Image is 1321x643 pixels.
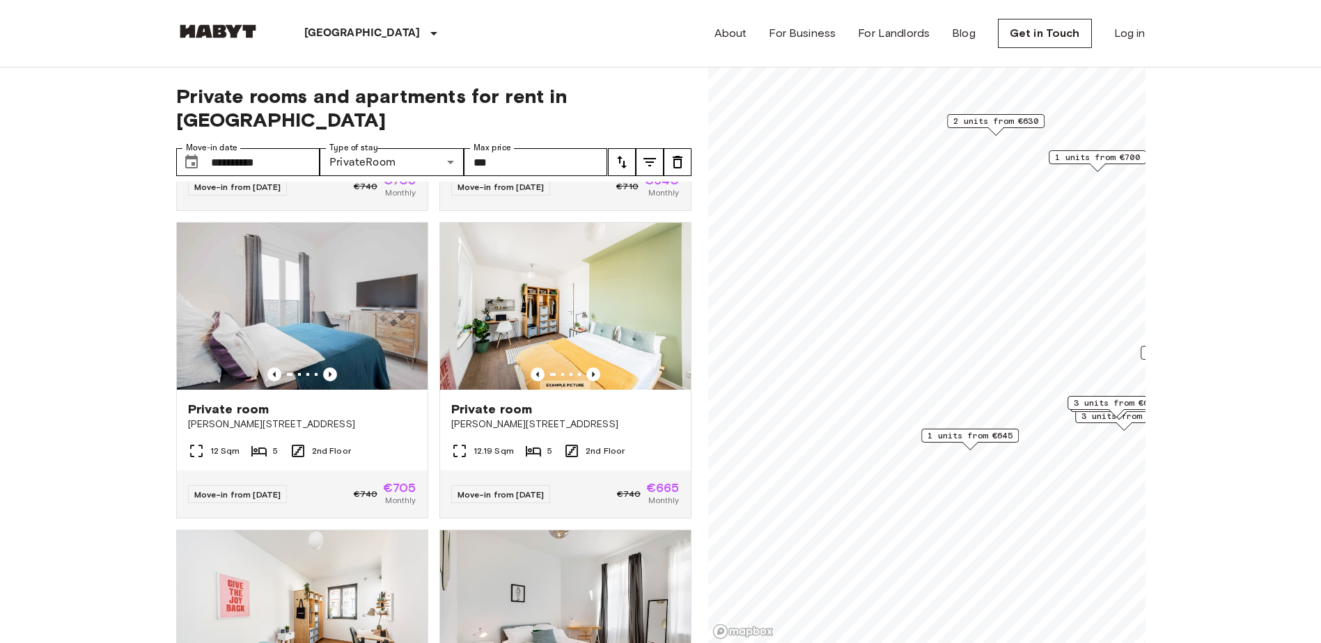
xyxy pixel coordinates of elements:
span: 2nd Floor [586,445,625,457]
span: 12.19 Sqm [474,445,514,457]
img: Marketing picture of unit DE-01-08-008-02Q [440,223,691,390]
button: tune [664,148,691,176]
span: 5 [547,445,552,457]
a: About [714,25,747,42]
button: Previous image [323,367,337,381]
div: Map marker [947,114,1045,136]
span: Move-in from [DATE] [458,182,545,192]
span: Private room [451,401,533,418]
span: Move-in from [DATE] [194,489,281,500]
a: For Business [769,25,836,42]
span: €740 [617,488,641,500]
img: Habyt [176,24,260,38]
span: [PERSON_NAME][STREET_ADDRESS] [188,418,416,431]
div: Map marker [1141,346,1238,367]
label: Type of stay [329,142,378,154]
span: €705 [383,174,416,186]
span: €705 [383,482,416,494]
span: Monthly [385,186,416,199]
span: 2nd Floor [312,445,351,457]
div: Map marker [921,429,1019,450]
span: 3 units from €655 [1074,397,1159,409]
span: 2 units from €630 [953,115,1038,127]
span: Move-in from [DATE] [194,182,281,192]
span: Monthly [648,494,679,507]
label: Move-in date [186,142,237,154]
button: Previous image [531,367,545,381]
a: For Landlords [858,25,930,42]
span: [PERSON_NAME][STREET_ADDRESS] [451,418,680,431]
a: Log in [1114,25,1146,42]
p: [GEOGRAPHIC_DATA] [304,25,421,42]
span: 12 Sqm [210,445,240,457]
a: Marketing picture of unit DE-01-008-004-05HFPrevious imagePrevious imagePrivate room[PERSON_NAME]... [176,222,428,518]
span: €710 [616,180,639,193]
span: €740 [354,488,377,500]
span: 1 units from €645 [928,429,1013,442]
span: €665 [646,482,680,494]
a: Marketing picture of unit DE-01-08-008-02QPrevious imagePrevious imagePrivate room[PERSON_NAME][S... [439,222,691,518]
button: Previous image [267,367,281,381]
span: 5 [273,445,278,457]
span: Private rooms and apartments for rent in [GEOGRAPHIC_DATA] [176,84,691,132]
img: Marketing picture of unit DE-01-008-004-05HF [177,223,428,390]
span: €640 [644,174,680,186]
span: 1 units from €700 [1055,151,1140,164]
div: Map marker [1068,396,1165,418]
a: Mapbox logo [712,624,774,640]
label: Max price [474,142,511,154]
a: Get in Touch [998,19,1092,48]
div: Map marker [1075,409,1173,431]
span: Monthly [385,494,416,507]
span: Private room [188,401,269,418]
button: Previous image [586,367,600,381]
div: PrivateRoom [320,148,464,176]
a: Blog [952,25,976,42]
button: tune [636,148,664,176]
span: Move-in from [DATE] [458,489,545,500]
div: Map marker [1049,150,1146,172]
button: tune [608,148,636,176]
span: Monthly [648,186,679,199]
button: Choose date, selected date is 1 Nov 2025 [178,148,205,176]
span: €740 [354,180,377,193]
